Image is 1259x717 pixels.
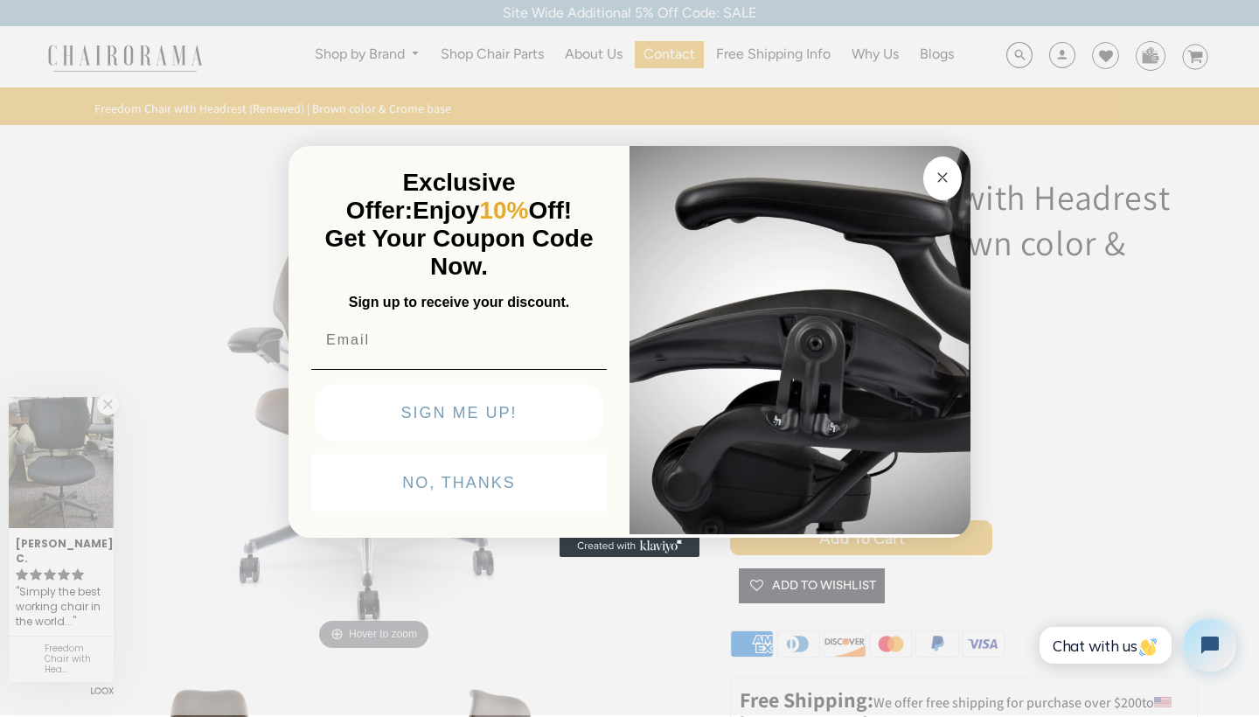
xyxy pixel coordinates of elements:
input: Email [311,323,607,358]
span: Get Your Coupon Code Now. [325,225,594,280]
a: Created with Klaviyo - opens in a new tab [560,536,699,557]
button: Close dialog [923,157,962,200]
span: Enjoy Off! [413,197,572,224]
img: 92d77583-a095-41f6-84e7-858462e0427a.jpeg [629,143,970,534]
span: Sign up to receive your discount. [349,295,569,310]
button: NO, THANKS [311,454,607,512]
button: SIGN ME UP! [315,384,603,442]
img: underline [311,369,607,370]
iframe: Tidio Chat [1020,604,1251,686]
span: 10% [479,197,528,224]
span: Exclusive Offer: [346,169,516,224]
